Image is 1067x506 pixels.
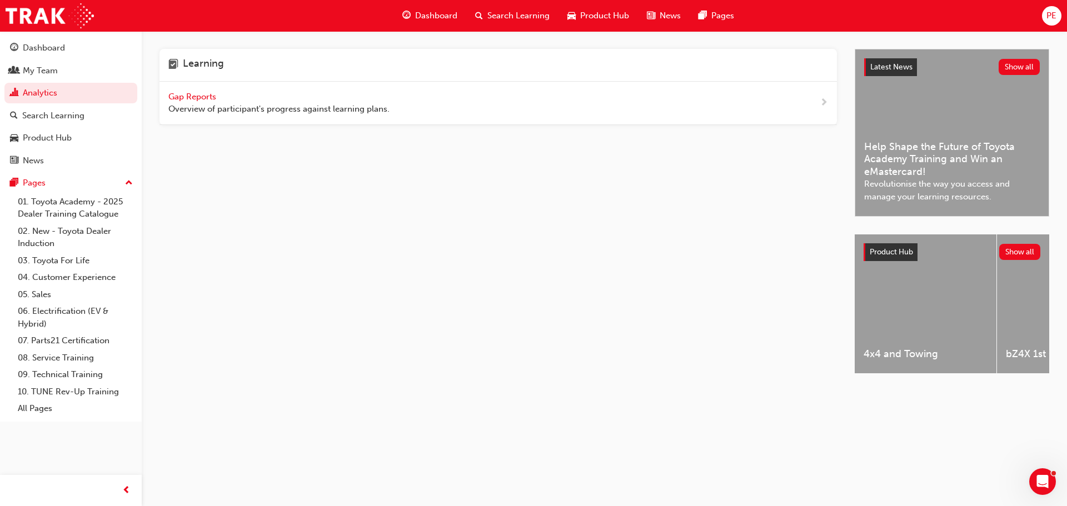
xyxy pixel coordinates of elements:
span: 4x4 and Towing [864,348,988,360]
span: Overview of participant's progress against learning plans. [168,103,390,116]
span: Product Hub [870,247,913,257]
span: Dashboard [415,9,457,22]
a: News [4,151,137,171]
img: Trak [6,3,94,28]
a: pages-iconPages [690,4,743,27]
span: chart-icon [10,88,18,98]
a: 06. Electrification (EV & Hybrid) [13,303,137,332]
span: Latest News [870,62,913,72]
span: news-icon [10,156,18,166]
span: learning-icon [168,58,178,72]
span: pages-icon [10,178,18,188]
button: Pages [4,173,137,193]
span: car-icon [567,9,576,23]
span: people-icon [10,66,18,76]
a: car-iconProduct Hub [559,4,638,27]
button: Show all [999,59,1040,75]
a: Latest NewsShow all [864,58,1040,76]
a: 02. New - Toyota Dealer Induction [13,223,137,252]
a: 09. Technical Training [13,366,137,383]
a: search-iconSearch Learning [466,4,559,27]
a: 08. Service Training [13,349,137,367]
button: PE [1042,6,1061,26]
span: search-icon [475,9,483,23]
button: Show all [999,244,1041,260]
span: guage-icon [10,43,18,53]
span: Pages [711,9,734,22]
a: 01. Toyota Academy - 2025 Dealer Training Catalogue [13,193,137,223]
span: pages-icon [699,9,707,23]
a: 04. Customer Experience [13,269,137,286]
span: PE [1046,9,1056,22]
h4: Learning [183,58,224,72]
div: News [23,154,44,167]
span: Product Hub [580,9,629,22]
span: next-icon [820,96,828,110]
div: My Team [23,64,58,77]
a: Latest NewsShow allHelp Shape the Future of Toyota Academy Training and Win an eMastercard!Revolu... [855,49,1049,217]
a: 10. TUNE Rev-Up Training [13,383,137,400]
a: Dashboard [4,38,137,58]
div: Dashboard [23,42,65,54]
span: car-icon [10,133,18,143]
span: Search Learning [487,9,550,22]
span: Gap Reports [168,92,218,102]
div: Pages [23,177,46,189]
a: guage-iconDashboard [393,4,466,27]
a: Gap Reports Overview of participant's progress against learning plans.next-icon [159,82,837,125]
span: News [660,9,681,22]
span: news-icon [647,9,655,23]
a: Product Hub [4,128,137,148]
a: news-iconNews [638,4,690,27]
a: My Team [4,61,137,81]
a: 05. Sales [13,286,137,303]
a: Search Learning [4,106,137,126]
div: Product Hub [23,132,72,144]
span: Help Shape the Future of Toyota Academy Training and Win an eMastercard! [864,141,1040,178]
span: guage-icon [402,9,411,23]
a: Analytics [4,83,137,103]
span: search-icon [10,111,18,121]
span: Revolutionise the way you access and manage your learning resources. [864,178,1040,203]
button: DashboardMy TeamAnalyticsSearch LearningProduct HubNews [4,36,137,173]
a: 03. Toyota For Life [13,252,137,269]
iframe: Intercom live chat [1029,468,1056,495]
a: 07. Parts21 Certification [13,332,137,349]
a: Product HubShow all [864,243,1040,261]
a: 4x4 and Towing [855,234,996,373]
span: prev-icon [122,484,131,498]
a: All Pages [13,400,137,417]
span: up-icon [125,176,133,191]
div: Search Learning [22,109,84,122]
